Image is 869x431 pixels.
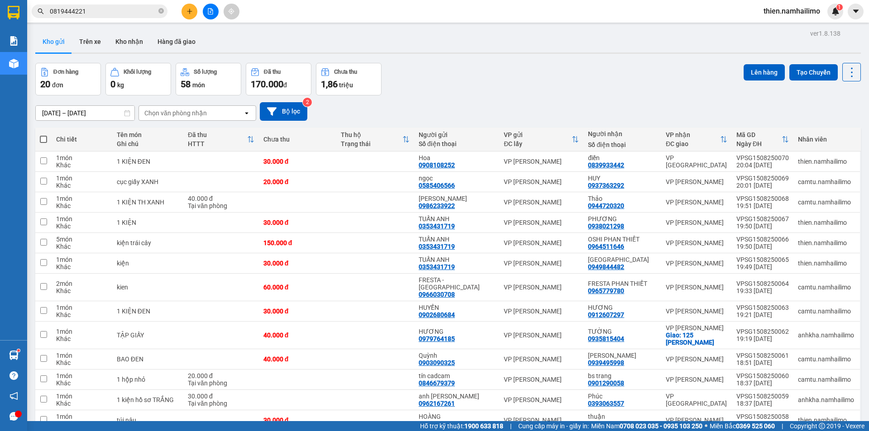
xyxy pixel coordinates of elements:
[798,376,855,383] div: camtu.namhailimo
[588,287,624,294] div: 0965779780
[464,422,503,430] strong: 1900 633 818
[588,328,657,335] div: TƯỜNG
[504,260,579,267] div: VP [PERSON_NAME]
[798,396,855,403] div: anhkha.namhailimo
[419,335,455,342] div: 0979764185
[588,379,624,387] div: 0901290058
[798,284,855,291] div: camtu.namhailimo
[588,372,657,379] div: bs trang
[207,8,214,14] span: file-add
[736,215,789,223] div: VPSG1508250067
[263,332,332,339] div: 40.000 đ
[124,69,151,75] div: Khối lượng
[736,243,789,250] div: 19:50 [DATE]
[188,202,254,209] div: Tại văn phòng
[419,276,495,291] div: FRESTA - SÀI GÒN
[666,393,727,407] div: VP [GEOGRAPHIC_DATA]
[789,64,838,81] button: Tạo Chuyến
[736,175,789,182] div: VPSG1508250069
[419,131,495,138] div: Người gửi
[176,63,241,95] button: Số lượng58món
[52,81,63,89] span: đơn
[419,328,495,335] div: HƯƠNG
[588,175,657,182] div: HUY
[504,396,579,403] div: VP [PERSON_NAME]
[263,219,332,226] div: 30.000 đ
[56,372,107,379] div: 1 món
[419,243,455,250] div: 0353431719
[56,420,107,427] div: Khác
[303,98,312,107] sup: 2
[419,372,495,379] div: tín cadcam
[56,280,107,287] div: 2 món
[56,256,107,263] div: 1 món
[56,287,107,294] div: Khác
[588,304,657,311] div: HƯƠNG
[117,158,179,165] div: 1 KIỆN ĐEN
[848,4,864,19] button: caret-down
[518,421,589,431] span: Cung cấp máy in - giấy in:
[736,328,789,335] div: VPSG1508250062
[819,423,825,429] span: copyright
[588,256,657,263] div: THÁI HÒA
[419,202,455,209] div: 0986233922
[38,8,44,14] span: search
[56,136,107,143] div: Chi tiết
[419,352,495,359] div: Quỳnh
[228,8,234,14] span: aim
[263,158,332,165] div: 30.000 đ
[263,355,332,363] div: 40.000 đ
[510,421,511,431] span: |
[736,161,789,169] div: 20:04 [DATE]
[419,413,495,420] div: HOÀNG
[666,417,727,424] div: VP [PERSON_NAME]
[705,424,707,428] span: ⚪️
[194,69,217,75] div: Số lượng
[736,400,789,407] div: 18:37 [DATE]
[10,371,18,380] span: question-circle
[263,136,332,143] div: Chưa thu
[321,79,338,90] span: 1,86
[666,355,727,363] div: VP [PERSON_NAME]
[666,332,727,346] div: Giao: 125 Đặng Văn Lãnh
[243,109,250,117] svg: open
[666,260,727,267] div: VP [PERSON_NAME]
[798,417,855,424] div: thien.namhailimo
[736,359,789,366] div: 18:51 [DATE]
[10,392,18,400] span: notification
[744,64,785,81] button: Lên hàng
[736,393,789,400] div: VPSG1508250059
[499,128,583,152] th: Toggle SortBy
[10,412,18,421] span: message
[117,308,179,315] div: 1 KIỆN ĐEN
[588,280,657,287] div: FRESTA PHAN THIẾT
[588,202,624,209] div: 0944720320
[736,422,775,430] strong: 0369 525 060
[188,379,254,387] div: Tại văn phòng
[736,256,789,263] div: VPSG1508250065
[56,202,107,209] div: Khác
[420,421,503,431] span: Hỗ trợ kỹ thuật:
[419,263,455,270] div: 0353431719
[117,140,179,147] div: Ghi chú
[419,223,455,230] div: 0353431719
[666,219,727,226] div: VP [PERSON_NAME]
[341,140,402,147] div: Trạng thái
[736,413,789,420] div: VPSG1508250058
[736,379,789,387] div: 18:37 [DATE]
[188,372,254,379] div: 20.000 đ
[341,131,402,138] div: Thu hộ
[504,308,579,315] div: VP [PERSON_NAME]
[263,178,332,185] div: 20.000 đ
[419,359,455,366] div: 0903090325
[504,140,572,147] div: ĐC lấy
[666,140,720,147] div: ĐC giao
[798,219,855,226] div: thien.namhailimo
[736,182,789,189] div: 20:01 [DATE]
[117,260,179,267] div: kiện
[736,154,789,161] div: VPSG1508250070
[736,280,789,287] div: VPSG1508250064
[263,284,332,291] div: 60.000 đ
[56,161,107,169] div: Khác
[666,239,727,246] div: VP [PERSON_NAME]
